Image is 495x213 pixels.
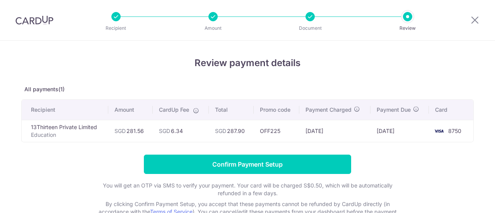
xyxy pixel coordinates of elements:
td: 6.34 [153,120,209,142]
td: 13Thirteen Private Limited [22,120,108,142]
th: Recipient [22,100,108,120]
span: Payment Charged [306,106,352,114]
p: Education [31,131,102,139]
span: SGD [159,128,170,134]
td: [DATE] [370,120,429,142]
p: All payments(1) [21,85,474,93]
p: Amount [184,24,242,32]
th: Promo code [254,100,299,120]
span: SGD [215,128,226,134]
th: Card [429,100,473,120]
th: Total [209,100,254,120]
td: OFF225 [254,120,299,142]
span: 8750 [448,128,461,134]
h4: Review payment details [21,56,474,70]
p: Review [379,24,436,32]
span: SGD [114,128,126,134]
p: Recipient [87,24,145,32]
td: 287.90 [209,120,254,142]
td: [DATE] [299,120,370,142]
span: CardUp Fee [159,106,189,114]
input: Confirm Payment Setup [144,155,351,174]
p: Document [282,24,339,32]
td: 281.56 [108,120,153,142]
img: CardUp [15,15,53,25]
span: Payment Due [377,106,411,114]
p: You will get an OTP via SMS to verify your payment. Your card will be charged S$0.50, which will ... [93,182,402,197]
th: Amount [108,100,153,120]
img: <span class="translation_missing" title="translation missing: en.account_steps.new_confirm_form.b... [431,126,447,136]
